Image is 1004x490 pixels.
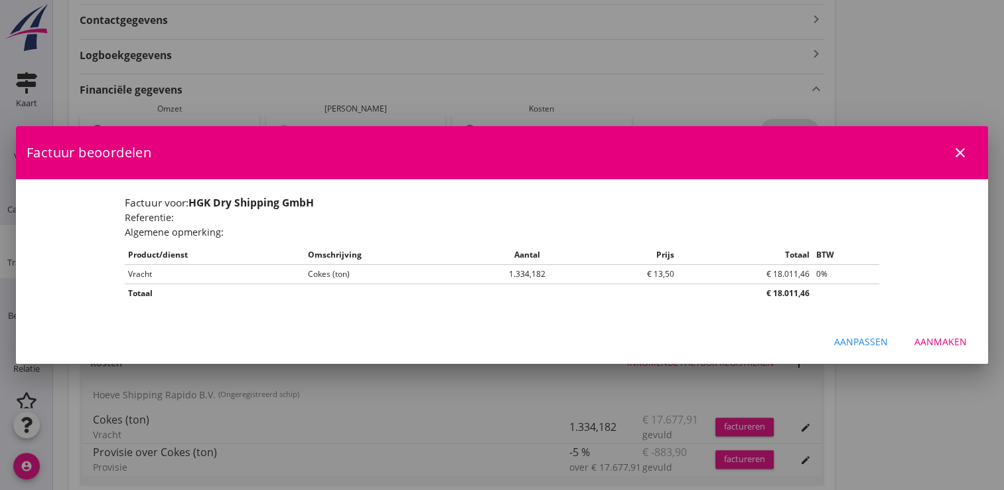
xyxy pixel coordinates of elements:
[468,246,585,265] th: Aantal
[468,265,585,284] td: 1.334,182
[586,246,678,265] th: Prijs
[188,195,314,210] strong: HGK Dry Shipping GmbH
[904,329,977,353] button: Aanmaken
[813,246,879,265] th: BTW
[16,126,988,179] div: Factuur beoordelen
[125,195,879,210] h1: Factuur voor:
[125,210,879,239] h2: Referentie: Algemene opmerking:
[586,265,678,284] td: € 13,50
[952,145,968,161] i: close
[914,335,967,349] div: Aanmaken
[125,265,305,284] td: Vracht
[834,335,888,349] div: Aanpassen
[678,265,813,284] td: € 18.011,46
[125,246,305,265] th: Product/dienst
[824,329,898,353] button: Aanpassen
[305,265,468,284] td: Cokes (ton)
[305,246,468,265] th: Omschrijving
[813,265,879,284] td: 0%
[125,284,678,303] th: Totaal
[678,284,813,303] th: € 18.011,46
[678,246,813,265] th: Totaal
